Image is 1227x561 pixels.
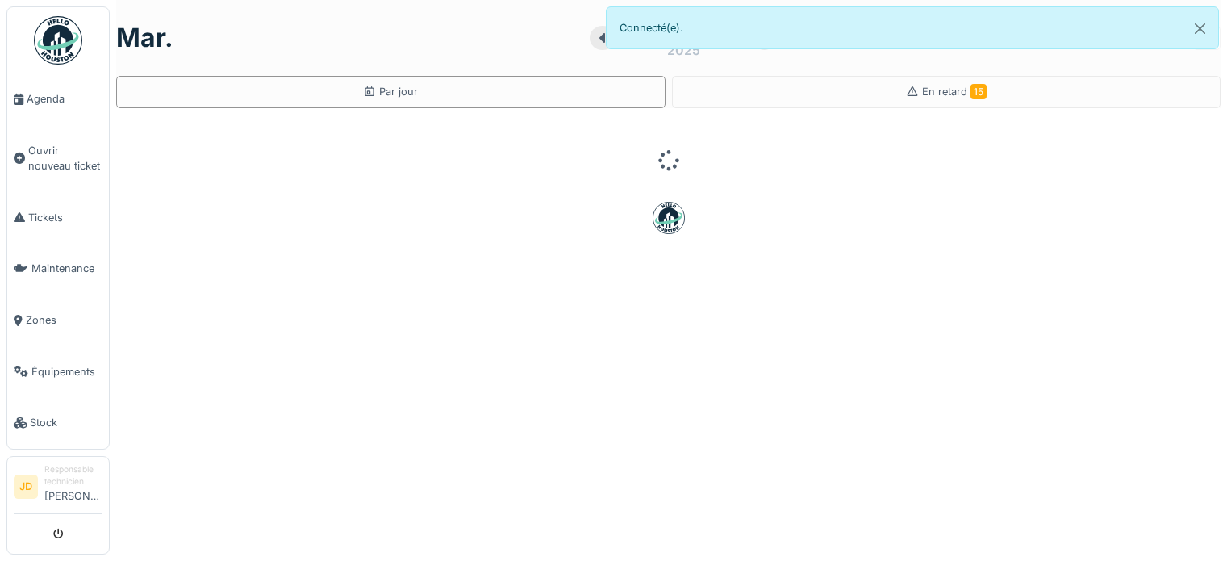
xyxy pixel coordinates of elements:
[34,16,82,65] img: Badge_color-CXgf-gQk.svg
[28,143,102,174] span: Ouvrir nouveau ticket
[7,192,109,244] a: Tickets
[31,364,102,379] span: Équipements
[44,463,102,510] li: [PERSON_NAME]
[667,40,700,60] div: 2025
[30,415,102,430] span: Stock
[653,202,685,234] img: badge-BVDL4wpA.svg
[28,210,102,225] span: Tickets
[7,73,109,125] a: Agenda
[7,295,109,346] a: Zones
[7,346,109,398] a: Équipements
[970,84,987,99] span: 15
[26,312,102,328] span: Zones
[606,6,1220,49] div: Connecté(e).
[1182,7,1218,50] button: Close
[922,86,987,98] span: En retard
[31,261,102,276] span: Maintenance
[44,463,102,488] div: Responsable technicien
[14,475,38,499] li: JD
[363,84,418,99] div: Par jour
[27,91,102,107] span: Agenda
[7,125,109,192] a: Ouvrir nouveau ticket
[7,397,109,449] a: Stock
[14,463,102,514] a: JD Responsable technicien[PERSON_NAME]
[116,23,173,53] h1: mar.
[7,243,109,295] a: Maintenance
